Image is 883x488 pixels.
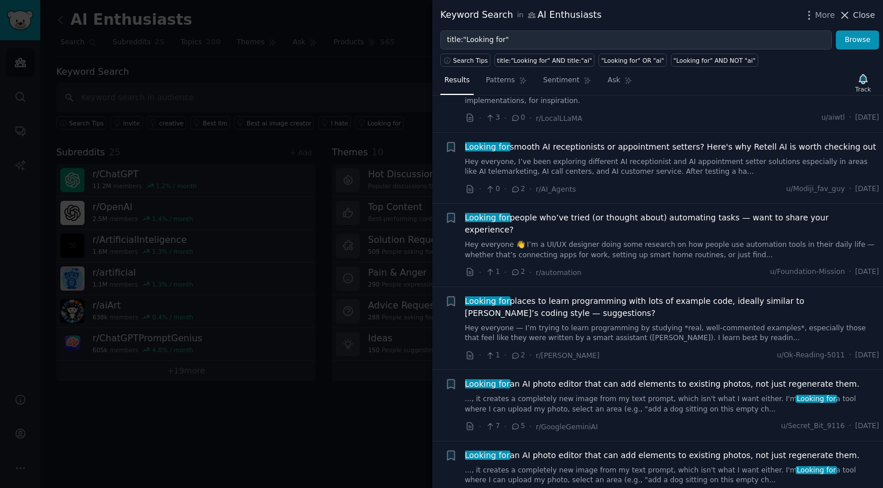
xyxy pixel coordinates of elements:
[479,183,481,195] span: ·
[510,350,525,361] span: 2
[479,112,481,124] span: ·
[464,142,511,151] span: Looking for
[510,184,525,195] span: 2
[504,421,506,433] span: ·
[536,115,582,123] span: r/LocalLLaMA
[464,379,511,388] span: Looking for
[486,75,515,86] span: Patterns
[465,141,876,153] a: Looking forsmooth AI receptionists or appointment setters? Here's why Retell AI is worth checking...
[485,113,500,123] span: 3
[465,449,859,462] span: an AI photo editor that can add elements to existing photos, not just regenerate them.
[504,112,506,124] span: ·
[464,296,511,306] span: Looking for
[464,451,511,460] span: Looking for
[482,71,531,95] a: Patterns
[485,350,500,361] span: 1
[465,466,880,486] a: ..., it creates a completely new image from my text prompt, which isn't what I want either. I'mLo...
[465,295,880,319] span: places to learn programming with lots of example code, ideally similar to [PERSON_NAME]’s coding ...
[465,449,859,462] a: Looking foran AI photo editor that can add elements to existing photos, not just regenerate them.
[440,54,490,67] button: Search Tips
[465,378,859,390] span: an AI photo editor that can add elements to existing photos, not just regenerate them.
[465,323,880,344] a: Hey everyone — I’m trying to learn programming by studying *real, well-commented examples*, espec...
[853,9,875,21] span: Close
[485,184,500,195] span: 0
[803,9,835,21] button: More
[855,421,879,432] span: [DATE]
[510,421,525,432] span: 5
[839,9,875,21] button: Close
[465,378,859,390] a: Looking foran AI photo editor that can add elements to existing photos, not just regenerate them.
[849,184,851,195] span: ·
[777,350,844,361] span: u/Ok-Reading-5011
[849,267,851,277] span: ·
[536,423,598,431] span: r/GoogleGeminiAI
[529,421,532,433] span: ·
[543,75,579,86] span: Sentiment
[671,54,758,67] a: "Looking for" AND NOT "ai"
[849,350,851,361] span: ·
[598,54,667,67] a: "Looking for" OR "ai"
[849,421,851,432] span: ·
[440,30,832,50] input: Try a keyword related to your business
[536,269,582,277] span: r/automation
[529,183,532,195] span: ·
[855,267,879,277] span: [DATE]
[796,395,837,403] span: Looking for
[673,56,755,64] div: "Looking for" AND NOT "ai"
[444,75,470,86] span: Results
[504,349,506,361] span: ·
[796,466,837,474] span: Looking for
[465,240,880,260] a: Hey everyone 👋 I’m a UI/UX designer doing some research on how people use automation tools in the...
[510,113,525,123] span: 0
[504,266,506,279] span: ·
[786,184,845,195] span: u/Modiji_fav_guy
[479,349,481,361] span: ·
[510,267,525,277] span: 2
[479,421,481,433] span: ·
[465,212,880,236] span: people who’ve tried (or thought about) automating tasks — want to share your experience?
[440,8,601,22] div: Keyword Search AI Enthusiasts
[855,85,871,93] div: Track
[536,185,576,193] span: r/AI_Agents
[440,71,474,95] a: Results
[464,213,511,222] span: Looking for
[529,112,532,124] span: ·
[849,113,851,123] span: ·
[536,352,600,360] span: r/[PERSON_NAME]
[465,212,880,236] a: Looking forpeople who’ve tried (or thought about) automating tasks — want to share your experience?
[517,10,523,21] span: in
[529,349,532,361] span: ·
[465,86,880,106] a: ... I found [Open Canvas]([URL][DOMAIN_NAME]) by [PERSON_NAME] howeverLooking formore cleaner and...
[504,183,506,195] span: ·
[855,113,879,123] span: [DATE]
[836,30,879,50] button: Browse
[465,394,880,414] a: ..., it creates a completely new image from my text prompt, which isn't what I want either. I'mLo...
[479,266,481,279] span: ·
[485,421,500,432] span: 7
[608,75,620,86] span: Ask
[494,54,594,67] a: title:"Looking for" AND title:"ai"
[855,350,879,361] span: [DATE]
[465,141,876,153] span: smooth AI receptionists or appointment setters? Here's why Retell AI is worth checking out
[781,421,845,432] span: u/Secret_Bit_9116
[485,267,500,277] span: 1
[604,71,636,95] a: Ask
[601,56,665,64] div: "Looking for" OR "ai"
[855,184,879,195] span: [DATE]
[815,9,835,21] span: More
[851,71,875,95] button: Track
[539,71,596,95] a: Sentiment
[453,56,488,64] span: Search Tips
[497,56,592,64] div: title:"Looking for" AND title:"ai"
[529,266,532,279] span: ·
[465,157,880,177] a: Hey everyone, I’ve been exploring different AI receptionist and AI appointment setter solutions e...
[465,295,880,319] a: Looking forplaces to learn programming with lots of example code, ideally similar to [PERSON_NAME...
[770,267,845,277] span: u/Foundation-Mission
[821,113,845,123] span: u/aiwtl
